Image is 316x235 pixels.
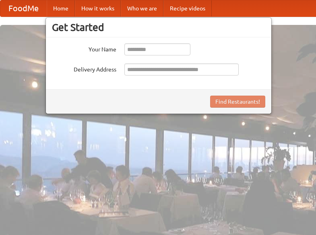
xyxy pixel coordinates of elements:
[0,0,47,16] a: FoodMe
[52,21,265,33] h3: Get Started
[163,0,212,16] a: Recipe videos
[121,0,163,16] a: Who we are
[75,0,121,16] a: How it works
[52,43,116,53] label: Your Name
[52,63,116,74] label: Delivery Address
[210,96,265,108] button: Find Restaurants!
[47,0,75,16] a: Home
